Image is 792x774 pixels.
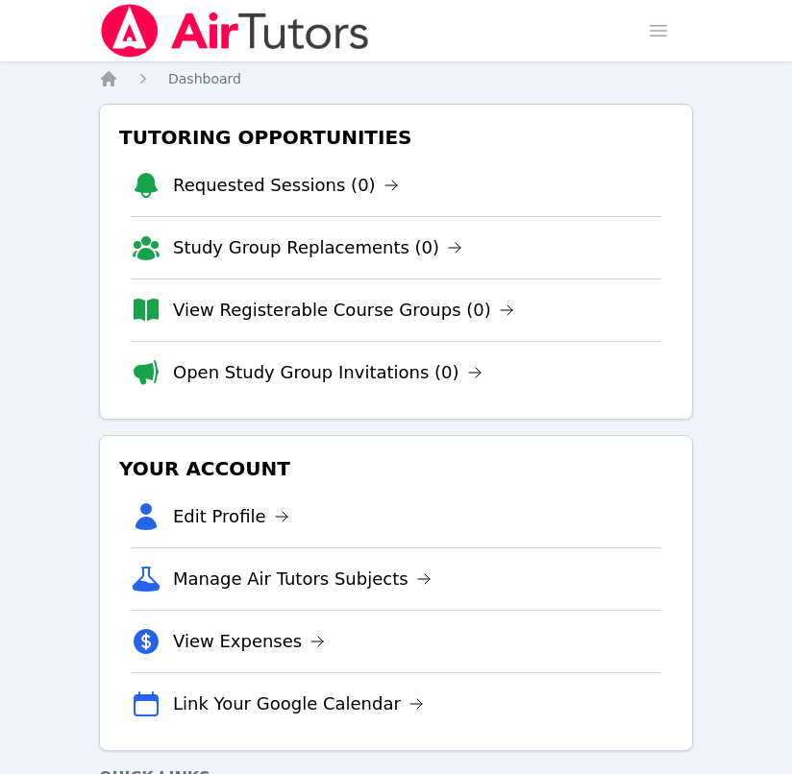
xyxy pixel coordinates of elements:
img: Air Tutors [99,4,371,58]
h3: Tutoring Opportunities [115,120,677,155]
a: Edit Profile [173,503,289,530]
a: Dashboard [168,69,241,88]
nav: Breadcrumb [99,69,693,88]
a: Study Group Replacements (0) [173,234,462,261]
span: Dashboard [168,71,241,86]
a: View Expenses [173,628,325,655]
a: View Registerable Course Groups (0) [173,297,514,324]
h3: Your Account [115,451,677,486]
a: Requested Sessions (0) [173,172,399,199]
a: Link Your Google Calendar [173,690,424,717]
a: Open Study Group Invitations (0) [173,359,483,386]
a: Manage Air Tutors Subjects [173,566,432,593]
